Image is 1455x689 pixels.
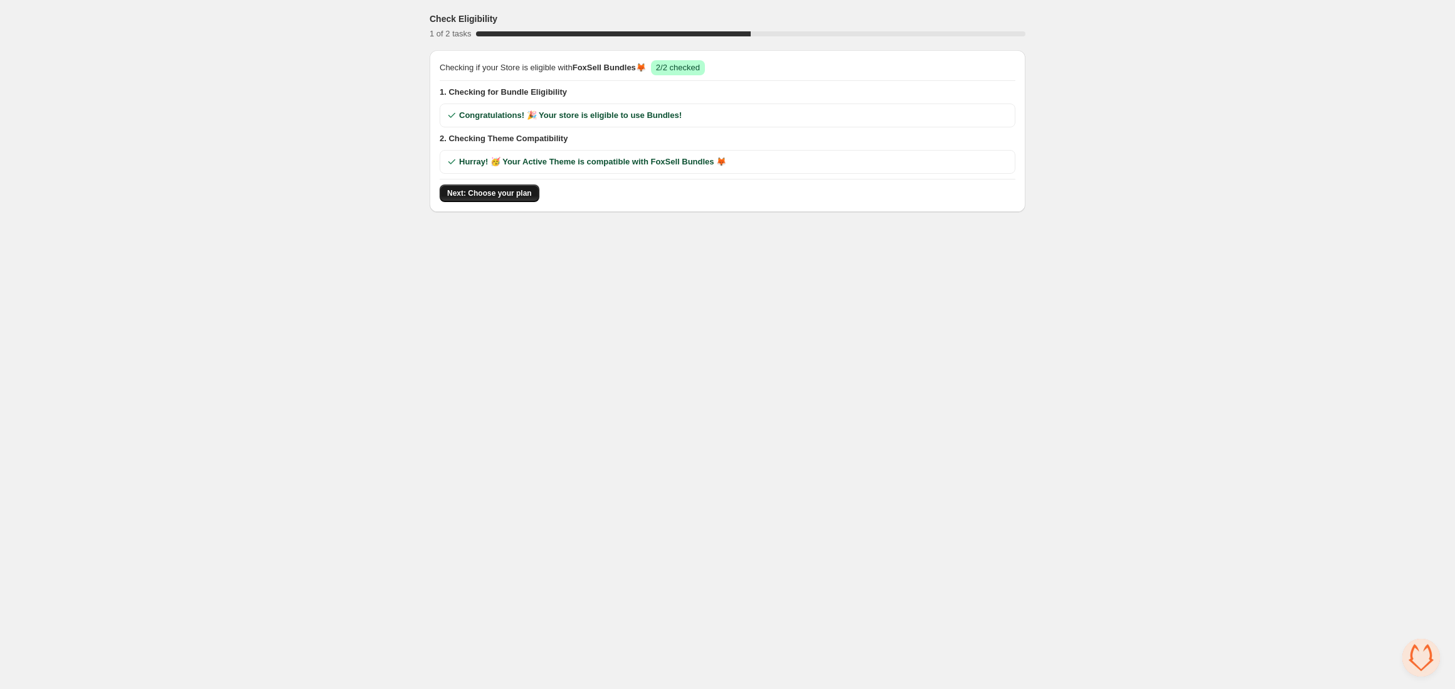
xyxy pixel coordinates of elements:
[573,63,636,72] span: FoxSell Bundles
[459,156,726,168] span: Hurray! 🥳 Your Active Theme is compatible with FoxSell Bundles 🦊
[440,86,1015,99] span: 1. Checking for Bundle Eligibility
[440,61,646,74] span: Checking if your Store is eligible with 🦊
[1402,639,1440,676] div: Open chat
[440,132,1015,145] span: 2. Checking Theme Compatibility
[447,188,532,198] span: Next: Choose your plan
[430,13,497,25] h3: Check Eligibility
[656,63,700,72] span: 2/2 checked
[440,184,539,202] button: Next: Choose your plan
[430,29,471,38] span: 1 of 2 tasks
[459,109,682,122] span: Congratulations! 🎉 Your store is eligible to use Bundles!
